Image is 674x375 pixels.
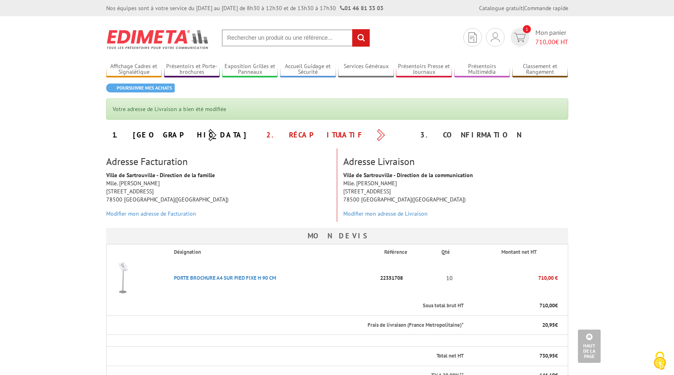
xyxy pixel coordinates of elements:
a: Services Généraux [338,63,394,76]
a: Présentoirs Presse et Journaux [396,63,452,76]
a: Exposition Grilles et Panneaux [222,63,278,76]
img: Cookies (fenêtre modale) [650,351,670,371]
img: devis rapide [491,32,500,42]
p: 22351708 [378,271,434,285]
a: Haut de la page [578,330,601,363]
th: Total net HT [106,347,464,366]
button: Cookies (fenêtre modale) [646,347,674,375]
a: Poursuivre mes achats [106,84,175,92]
th: Désignation [167,244,378,260]
img: Edimeta [106,24,210,54]
th: Qté [435,244,464,260]
div: Nos équipes sont à votre service du [DATE] au [DATE] de 8h30 à 12h30 et de 13h30 à 17h30 [106,4,383,12]
a: Affichage Cadres et Signalétique [106,63,162,76]
strong: Ville de Sartrouville - Direction de la famille [106,171,215,179]
strong: 01 46 81 33 03 [340,4,383,12]
th: Référence [378,244,434,260]
img: devis rapide [514,33,526,42]
div: 3. Confirmation [414,128,568,142]
input: rechercher [352,29,370,47]
div: 2. Récapitulatif [260,128,414,142]
a: Accueil Guidage et Sécurité [280,63,336,76]
span: 710,00 [535,38,555,46]
th: Frais de livraison (France Metropolitaine)* [106,315,464,335]
div: Votre adresse de Livraison a bien été modifiée [106,99,568,120]
a: Classement et Rangement [512,63,568,76]
h3: Adresse Facturation [106,156,331,167]
span: 730,95 [539,352,555,359]
a: Modifier mon adresse de Facturation [106,210,196,217]
p: Montant net HT [471,249,567,256]
span: 710,00 [539,302,555,309]
a: devis rapide 1 Mon panier 710,00€ HT [509,28,568,47]
a: Présentoirs et Porte-brochures [164,63,220,76]
th: Sous total brut HT [106,296,464,315]
span: Mon panier [535,28,568,47]
strong: Ville de Sartrouville - Direction de la communication [343,171,473,179]
p: 710,00 € [464,271,558,285]
p: € [471,352,558,360]
td: 10 [435,260,464,296]
div: Mlle. [PERSON_NAME] [STREET_ADDRESS] 78500 [GEOGRAPHIC_DATA]([GEOGRAPHIC_DATA]) [337,171,574,222]
div: Mlle. [PERSON_NAME] [STREET_ADDRESS] 78500 [GEOGRAPHIC_DATA]([GEOGRAPHIC_DATA]) [100,171,337,222]
input: Rechercher un produit ou une référence... [222,29,370,47]
a: Catalogue gratuit [479,4,523,12]
p: € [471,302,558,310]
span: 20,95 [542,321,555,328]
a: Présentoirs Multimédia [454,63,510,76]
span: € HT [535,37,568,47]
div: | [479,4,568,12]
img: PORTE BROCHURE A4 SUR PIED FIXE H 90 CM [107,262,139,294]
h3: Mon devis [106,228,568,244]
a: PORTE BROCHURE A4 SUR PIED FIXE H 90 CM [174,274,276,281]
img: devis rapide [469,32,477,43]
a: Modifier mon adresse de Livraison [343,210,428,217]
a: 1. [GEOGRAPHIC_DATA] [112,130,248,139]
span: 1 [523,25,531,33]
h3: Adresse Livraison [343,156,568,167]
a: Commande rapide [524,4,568,12]
p: € [471,321,558,329]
